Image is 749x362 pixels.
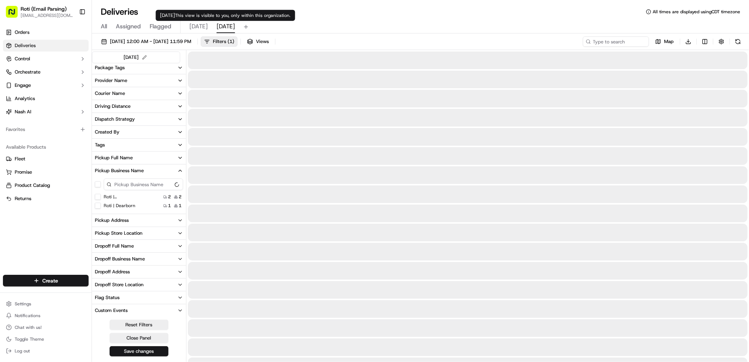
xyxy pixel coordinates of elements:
div: Dropoff Full Name [95,243,134,249]
span: Deliveries [15,42,36,49]
button: Chat with us! [3,322,89,333]
span: This view is visible to you, only within this organization. [175,13,290,18]
button: Tags [92,139,186,151]
div: Package Tags [95,64,125,71]
button: Dropoff Full Name [92,240,186,252]
span: Pylon [73,163,89,168]
a: Deliveries [3,40,89,52]
div: Custom Events [95,307,128,314]
div: We're available if you need us! [33,78,101,84]
div: Dropoff Store Location [95,281,143,288]
span: Filters [213,38,234,45]
span: Control [15,56,30,62]
span: Fleet [15,156,25,162]
span: Analytics [15,95,35,102]
button: Start new chat [125,72,134,81]
button: Engage [3,79,89,91]
img: 9188753566659_6852d8bf1fb38e338040_72.png [15,70,29,84]
span: [DATE] 12:00 AM - [DATE] 11:59 PM [110,38,191,45]
div: Pickup Address [95,217,129,224]
button: See all [114,94,134,103]
span: [EMAIL_ADDRESS][DOMAIN_NAME] [21,13,73,18]
span: 1 [168,203,171,209]
a: 📗Knowledge Base [4,142,59,155]
span: Orchestrate [15,69,40,75]
button: Orchestrate [3,66,89,78]
div: Available Products [3,141,89,153]
div: Pickup Full Name [95,155,133,161]
span: [DATE] [65,114,80,120]
div: Pickup Store Location [95,230,142,237]
a: Returns [6,195,86,202]
div: Dropoff Address [95,269,130,275]
button: Pickup Full Name [92,152,186,164]
span: Views [256,38,269,45]
span: 2 [168,194,171,200]
button: Product Catalog [3,180,89,191]
div: Provider Name [95,77,127,84]
span: 1 [179,203,182,209]
h1: Deliveries [101,6,138,18]
button: Promise [3,166,89,178]
div: Flag Status [95,294,120,301]
span: Settings [15,301,31,307]
a: Analytics [3,93,89,104]
a: Powered byPylon [52,162,89,168]
span: Map [664,38,674,45]
button: Provider Name [92,74,186,87]
button: Dropoff Store Location [92,278,186,291]
img: 1736555255976-a54dd68f-1ca7-489b-9aae-adbdc363a1c4 [15,114,21,120]
div: Pickup Business Name [95,167,144,174]
button: Returns [3,193,89,205]
input: Got a question? Start typing here... [19,47,132,55]
label: Roti | [GEOGRAPHIC_DATA] [104,194,151,200]
div: Start new chat [33,70,121,78]
span: Engage [15,82,31,89]
a: Product Catalog [6,182,86,189]
span: Notifications [15,313,40,319]
span: Log out [15,348,30,354]
span: [DATE] [189,22,208,31]
button: [DATE] 12:00 AM - [DATE] 11:59 PM [98,36,195,47]
span: All [101,22,107,31]
div: Dispatch Strategy [95,116,135,123]
input: Type to search [583,36,649,47]
a: Promise [6,169,86,175]
button: Refresh [733,36,743,47]
div: 💻 [62,145,68,151]
span: Nash AI [15,109,31,115]
div: [DATE] [156,10,295,21]
div: Tags [95,142,105,148]
div: Dropoff Business Name [95,256,145,262]
button: Save changes [110,346,168,356]
button: Pickup Business Name [92,164,186,177]
button: Fleet [3,153,89,165]
button: Toggle Theme [3,334,89,344]
button: Custom Events [92,304,186,317]
button: Views [244,36,272,47]
span: Toggle Theme [15,336,44,342]
button: Roti (Email Parsing) [21,5,67,13]
img: 1736555255976-a54dd68f-1ca7-489b-9aae-adbdc363a1c4 [7,70,21,84]
span: [PERSON_NAME] [23,114,60,120]
input: Pickup Business Name [104,178,183,190]
a: Orders [3,26,89,38]
div: [DATE] [124,53,149,61]
p: Welcome 👋 [7,29,134,41]
span: • [61,114,64,120]
button: Notifications [3,310,89,321]
a: Fleet [6,156,86,162]
a: 💻API Documentation [59,142,121,155]
span: Product Catalog [15,182,50,189]
button: Flag Status [92,291,186,304]
div: Created By [95,129,120,135]
button: Created By [92,126,186,138]
div: Driving Distance [95,103,131,110]
img: Masood Aslam [7,107,19,119]
button: Map [652,36,677,47]
button: Dropoff Address [92,266,186,278]
button: Dropoff Business Name [92,253,186,265]
button: Package Tags [92,61,186,74]
div: Past conversations [7,96,49,102]
span: 2 [179,194,182,200]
